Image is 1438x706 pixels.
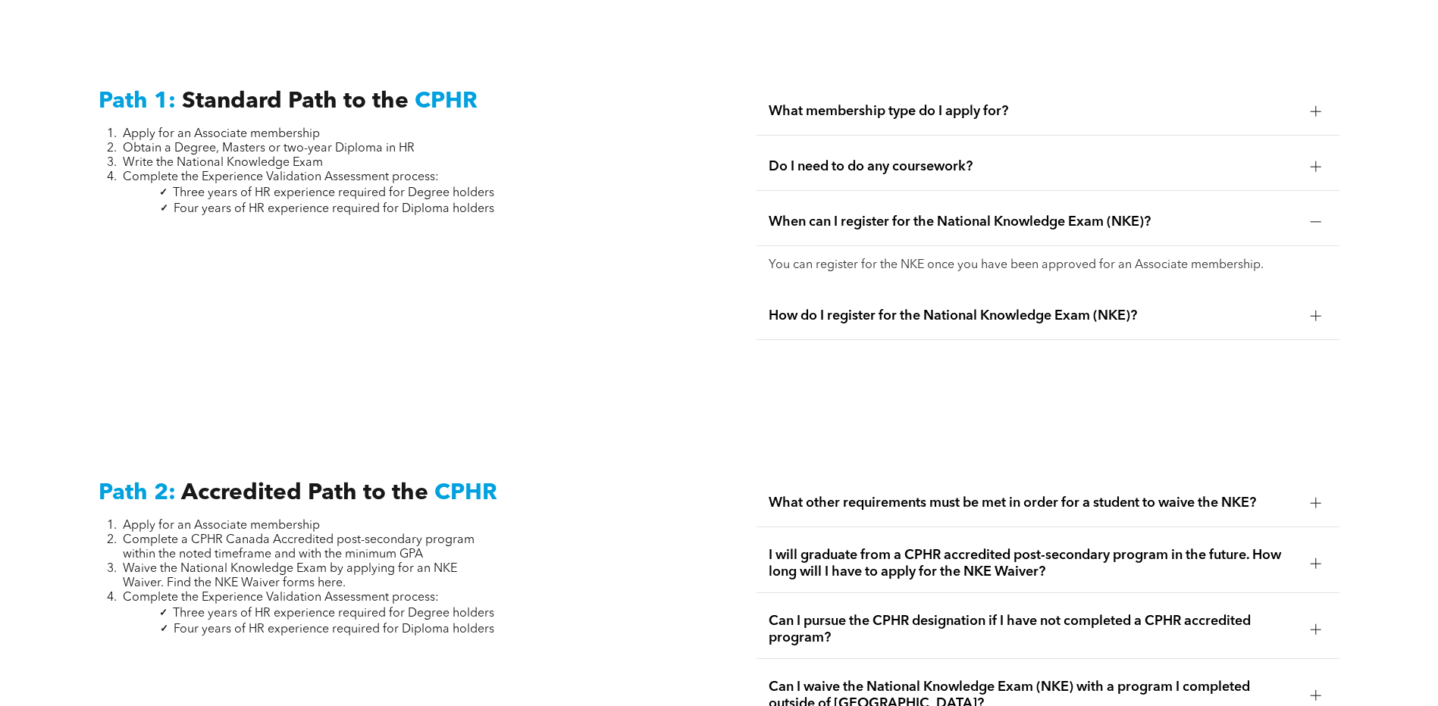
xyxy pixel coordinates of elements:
[181,482,428,505] span: Accredited Path to the
[769,308,1299,324] span: How do I register for the National Knowledge Exam (NKE)?
[174,203,494,215] span: Four years of HR experience required for Diploma holders
[769,158,1299,175] span: Do I need to do any coursework?
[182,90,409,113] span: Standard Path to the
[769,103,1299,120] span: What membership type do I apply for?
[123,157,323,169] span: Write the National Knowledge Exam
[99,482,176,505] span: Path 2:
[415,90,478,113] span: CPHR
[123,520,320,532] span: Apply for an Associate membership
[173,187,494,199] span: Three years of HR experience required for Degree holders
[434,482,497,505] span: CPHR
[769,258,1327,273] p: You can register for the NKE once you have been approved for an Associate membership.
[123,171,439,183] span: Complete the Experience Validation Assessment process:
[174,623,494,636] span: Four years of HR experience required for Diploma holders
[173,608,494,620] span: Three years of HR experience required for Degree holders
[123,128,320,140] span: Apply for an Associate membership
[769,613,1299,646] span: Can I pursue the CPHR designation if I have not completed a CPHR accredited program?
[769,495,1299,511] span: What other requirements must be met in order for a student to waive the NKE?
[769,214,1299,230] span: When can I register for the National Knowledge Exam (NKE)?
[123,592,439,604] span: Complete the Experience Validation Assessment process:
[769,547,1299,580] span: I will graduate from a CPHR accredited post-secondary program in the future. How long will I have...
[123,534,475,561] span: Complete a CPHR Canada Accredited post-secondary program within the noted timeframe and with the ...
[123,142,415,155] span: Obtain a Degree, Masters or two-year Diploma in HR
[123,563,457,589] span: Waive the National Knowledge Exam by applying for an NKE Waiver. Find the NKE Waiver forms here.
[99,90,176,113] span: Path 1:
